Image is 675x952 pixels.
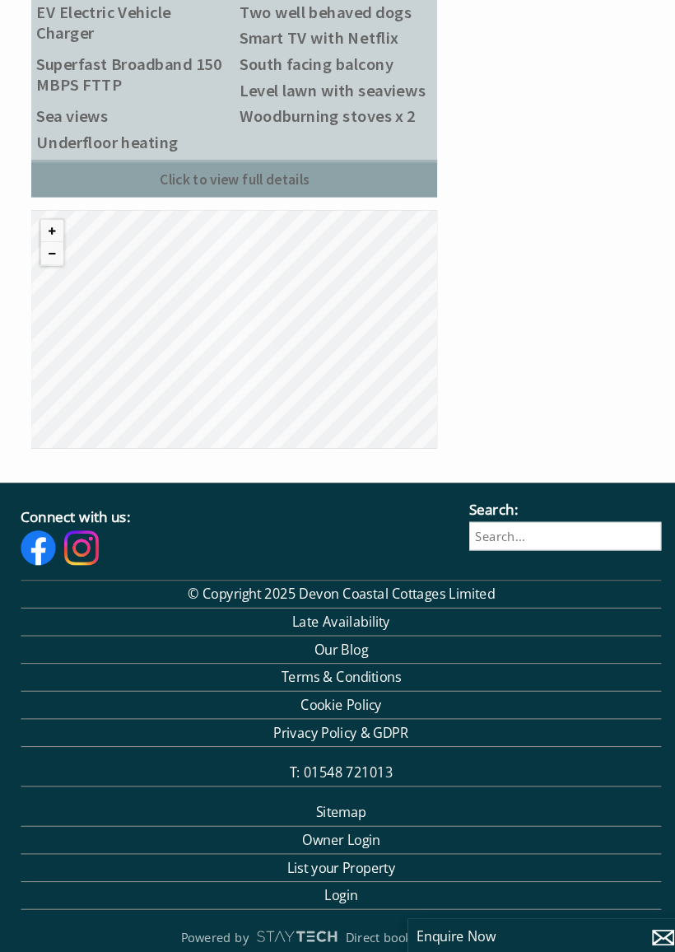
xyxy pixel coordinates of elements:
[226,140,420,165] li: Woodburning stoves x 2
[23,700,632,726] a: Cookie Policy
[33,242,419,469] canvas: Map
[226,41,420,66] li: Two well behaved dogs
[64,547,97,580] img: Instagram
[42,273,63,294] button: Zoom out
[23,828,632,855] a: Owner Login
[23,802,632,828] a: Sitemap
[33,41,226,86] li: EV Electric Vehicle Charger
[23,525,437,543] h3: Connect with us:
[226,66,420,91] li: Smart TV with Netflix
[449,518,632,536] h3: Search:
[23,726,632,753] a: Privacy Policy & GDPR
[23,547,56,580] img: Facebook
[246,923,325,943] img: scrumpy.png
[449,539,632,566] input: Search...
[23,595,632,621] a: © Copyright 2025 Devon Coastal Cottages Limited
[42,251,63,273] button: Zoom in
[23,674,632,700] a: Terms & Conditions
[23,919,632,947] a: Powered byDirect bookings made easy
[33,194,419,230] a: Click to view full details
[226,91,420,115] li: South facing balcony
[23,621,632,647] a: Late Availability
[23,764,632,791] a: T: 01548 721013
[33,91,226,135] li: Superfast Broadband 150 MBPS FTTP
[23,647,632,674] a: Our Blog
[33,140,226,165] li: Sea views
[226,115,420,140] li: Level lawn with seaviews
[33,165,226,189] li: Underfloor heating
[23,881,632,908] a: Login
[399,925,646,942] p: Enquire Now
[23,855,632,881] a: List your Property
